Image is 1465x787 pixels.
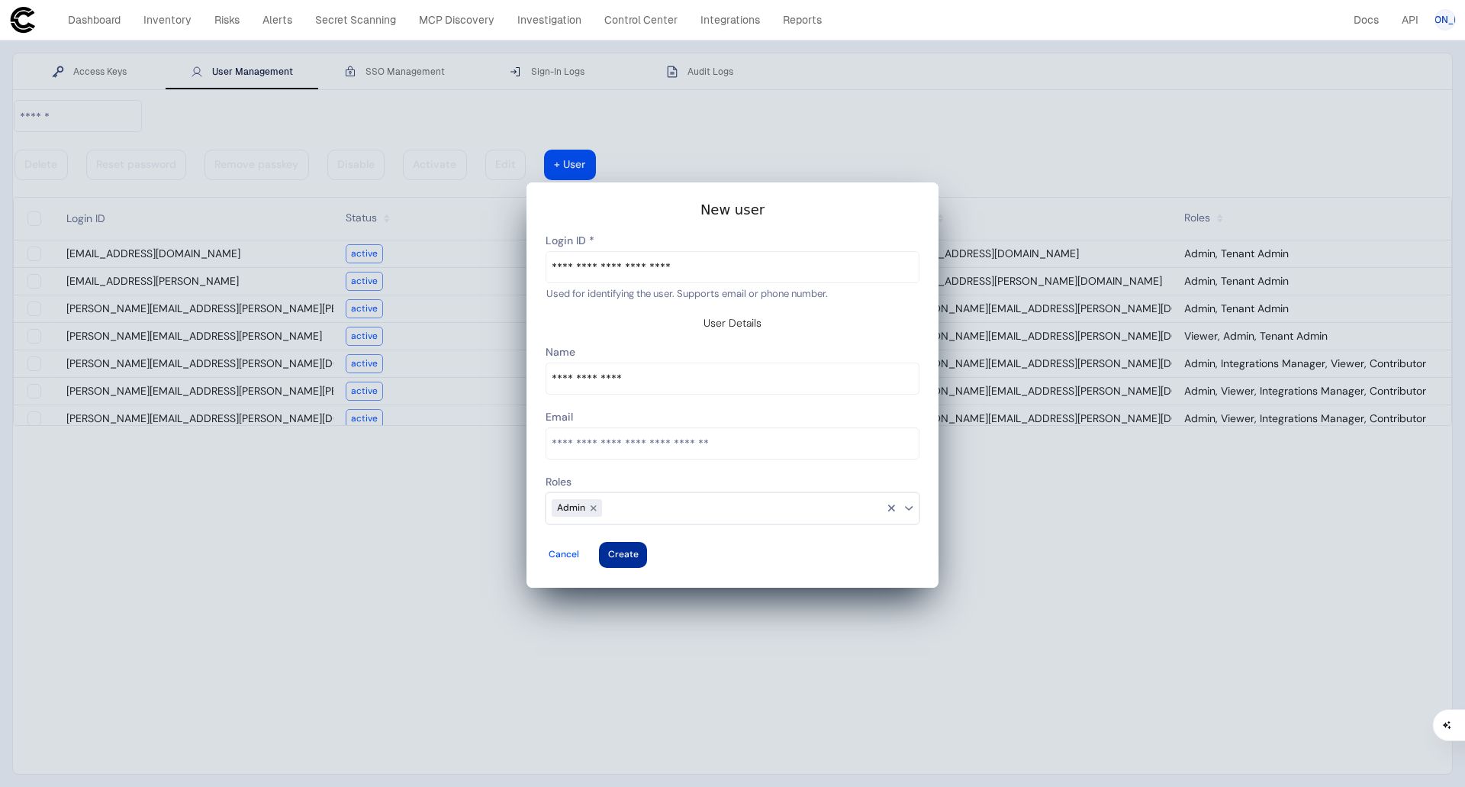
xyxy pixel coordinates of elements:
a: Dashboard [61,9,127,31]
a: Reports [776,9,829,31]
a: Investigation [510,9,588,31]
a: Control Center [597,9,684,31]
a: API [1395,9,1425,31]
a: Secret Scanning [308,9,403,31]
a: Integrations [694,9,767,31]
a: Inventory [137,9,198,31]
a: Alerts [256,9,299,31]
a: Docs [1347,9,1386,31]
a: MCP Discovery [412,9,501,31]
a: Risks [208,9,246,31]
